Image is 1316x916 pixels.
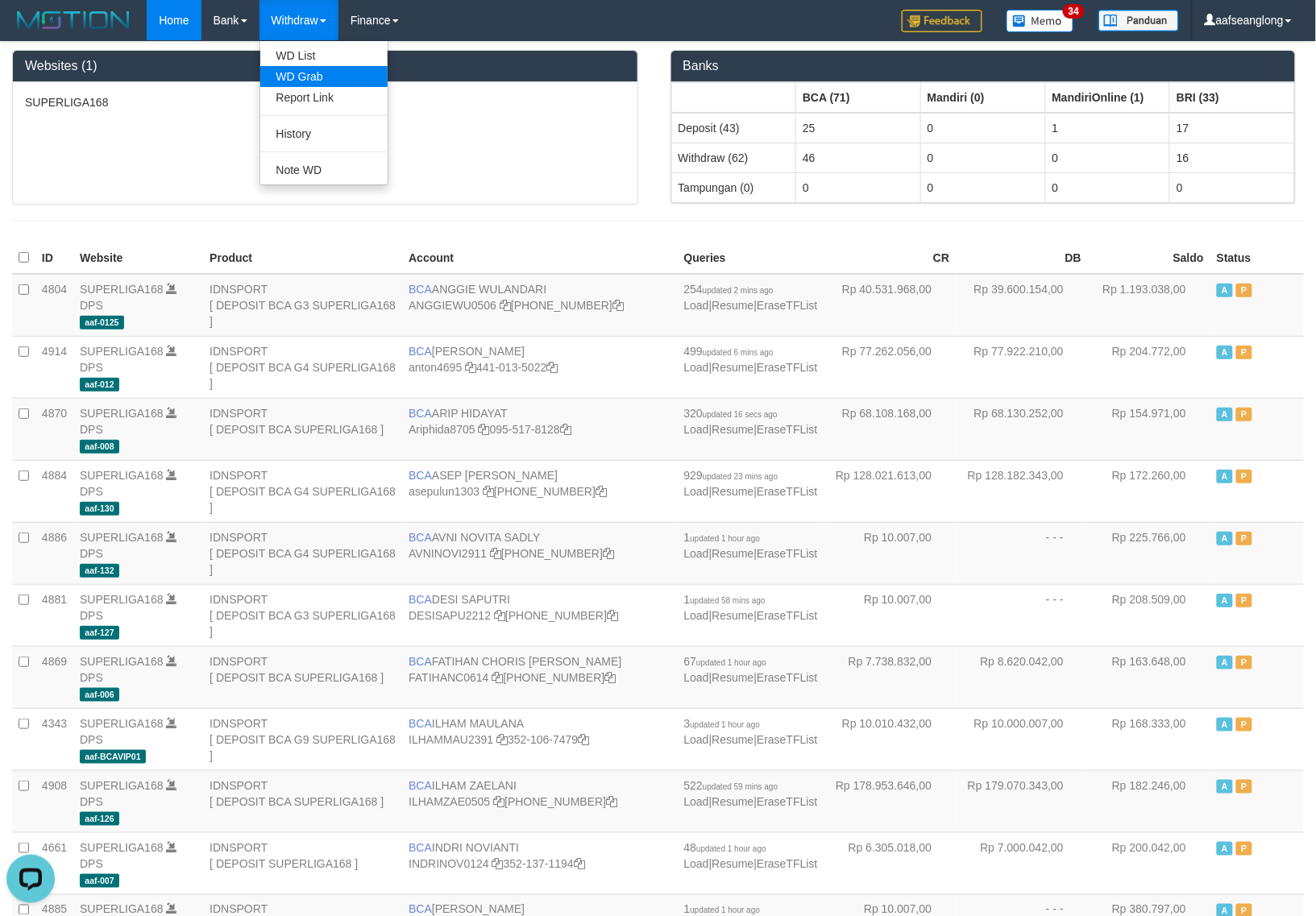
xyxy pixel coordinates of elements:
[203,646,402,708] td: IDNSPORT [ DEPOSIT BCA SUPERLIGA168 ]
[80,531,164,544] a: SUPERLIGA168
[712,299,753,312] a: Resume
[80,626,119,640] span: aaf-127
[757,547,817,560] a: EraseTFList
[1063,4,1085,19] span: 34
[402,584,677,646] td: DESI SAPUTRI [PHONE_NUMBER]
[824,460,957,522] td: Rp 128.021.613,00
[1088,770,1210,832] td: Rp 182.246,00
[547,361,558,374] a: Copy 4410135022 to clipboard
[492,671,503,684] a: Copy FATIHANC0614 to clipboard
[203,398,402,460] td: IDNSPORT [ DEPOSIT BCA SUPERLIGA168 ]
[684,361,709,374] a: Load
[500,299,511,312] a: Copy ANGGIEWU0506 to clipboard
[671,172,796,202] td: Tampungan (0)
[956,708,1088,770] td: Rp 10.000.007,00
[757,671,817,684] a: EraseTFList
[796,113,921,143] td: 25
[757,857,817,870] a: EraseTFList
[35,584,73,646] td: 4881
[757,299,817,312] a: EraseTFList
[956,274,1088,337] td: Rp 39.600.154,00
[80,717,164,730] a: SUPERLIGA168
[260,66,388,87] a: WD Grab
[35,336,73,398] td: 4914
[1045,143,1170,172] td: 0
[35,460,73,522] td: 4884
[1217,594,1233,607] span: Active
[73,398,203,460] td: DPS
[1098,10,1179,31] img: panduan.png
[409,609,491,622] a: DESISAPU2212
[1088,646,1210,708] td: Rp 163.648,00
[1088,584,1210,646] td: Rp 208.509,00
[796,143,921,172] td: 46
[684,407,818,436] span: | |
[409,423,475,436] a: Ariphida8705
[757,485,817,498] a: EraseTFList
[824,398,957,460] td: Rp 68.108.168,00
[796,82,921,113] th: Group: activate to sort column ascending
[493,795,504,808] a: Copy ILHAMZAE0505 to clipboard
[73,646,203,708] td: DPS
[578,733,589,746] a: Copy 3521067479 to clipboard
[671,143,796,172] td: Withdraw (62)
[80,841,164,854] a: SUPERLIGA168
[956,398,1088,460] td: Rp 68.130.252,00
[409,547,487,560] a: AVNINOVI2911
[671,82,796,113] th: Group: activate to sort column ascending
[1170,172,1295,202] td: 0
[35,770,73,832] td: 4908
[712,423,753,436] a: Resume
[1236,284,1252,297] span: Paused
[690,596,765,605] span: updated 58 mins ago
[684,841,766,854] span: 48
[684,593,818,622] span: | |
[409,283,432,296] span: BCA
[684,717,818,746] span: | |
[606,795,617,808] a: Copy 4062280631 to clipboard
[409,485,479,498] a: asepulun1303
[409,345,432,358] span: BCA
[1210,242,1304,274] th: Status
[684,531,818,560] span: | |
[1170,113,1295,143] td: 17
[73,522,203,584] td: DPS
[80,874,119,888] span: aaf-007
[712,361,753,374] a: Resume
[956,460,1088,522] td: Rp 128.182.343,00
[402,832,677,894] td: INDRI NOVIANTI 352-137-1194
[494,609,505,622] a: Copy DESISAPU2212 to clipboard
[757,609,817,622] a: EraseTFList
[684,299,709,312] a: Load
[25,59,625,73] h3: Websites (1)
[684,903,761,916] span: 1
[712,857,753,870] a: Resume
[409,593,432,606] span: BCA
[902,10,982,32] img: Feedback.jpg
[203,460,402,522] td: IDNSPORT [ DEPOSIT BCA G4 SUPERLIGA168 ]
[684,531,761,544] span: 1
[684,655,818,684] span: | |
[73,242,203,274] th: Website
[479,423,490,436] a: Copy Ariphida8705 to clipboard
[1217,718,1233,732] span: Active
[409,407,432,420] span: BCA
[6,6,55,55] button: Open LiveChat chat widget
[496,733,508,746] a: Copy ILHAMMAU2391 to clipboard
[409,299,496,312] a: ANGGIEWU0506
[956,770,1088,832] td: Rp 179.070.343,00
[956,242,1088,274] th: DB
[696,844,766,853] span: updated 1 hour ago
[757,423,817,436] a: EraseTFList
[73,770,203,832] td: DPS
[703,286,774,295] span: updated 2 mins ago
[684,779,778,792] span: 522
[465,361,476,374] a: Copy anton4695 to clipboard
[824,522,957,584] td: Rp 10.007,00
[696,658,766,667] span: updated 1 hour ago
[757,361,817,374] a: EraseTFList
[203,274,402,337] td: IDNSPORT [ DEPOSIT BCA G3 SUPERLIGA168 ]
[402,522,677,584] td: AVNI NOVITA SADLY [PHONE_NUMBER]
[80,440,119,454] span: aaf-008
[757,733,817,746] a: EraseTFList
